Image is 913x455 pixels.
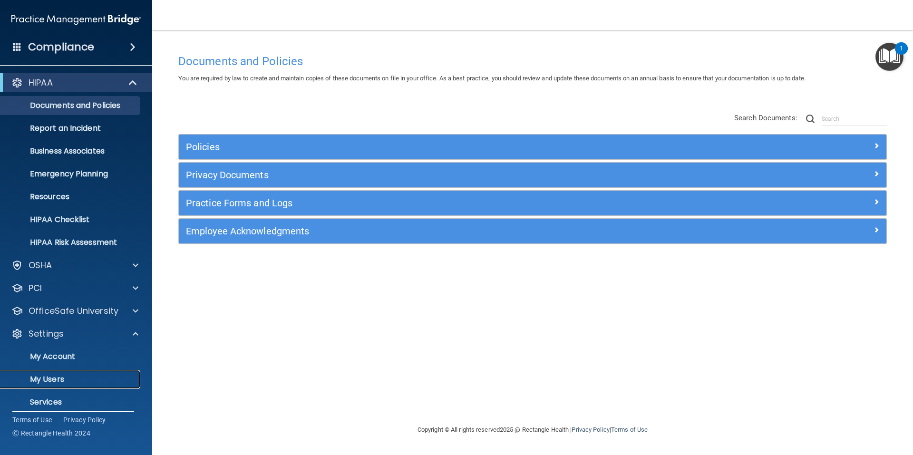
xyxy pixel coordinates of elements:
[11,282,138,294] a: PCI
[186,195,879,211] a: Practice Forms and Logs
[6,215,136,224] p: HIPAA Checklist
[186,223,879,239] a: Employee Acknowledgments
[6,146,136,156] p: Business Associates
[63,415,106,425] a: Privacy Policy
[11,328,138,339] a: Settings
[29,305,118,317] p: OfficeSafe University
[6,124,136,133] p: Report an Incident
[6,397,136,407] p: Services
[359,415,706,445] div: Copyright © All rights reserved 2025 @ Rectangle Health | |
[6,101,136,110] p: Documents and Policies
[186,226,702,236] h5: Employee Acknowledgments
[6,192,136,202] p: Resources
[178,55,887,68] h4: Documents and Policies
[806,115,815,123] img: ic-search.3b580494.png
[900,48,903,61] div: 1
[186,170,702,180] h5: Privacy Documents
[186,139,879,155] a: Policies
[11,10,141,29] img: PMB logo
[875,43,903,71] button: Open Resource Center, 1 new notification
[29,328,64,339] p: Settings
[611,426,648,433] a: Terms of Use
[12,428,90,438] span: Ⓒ Rectangle Health 2024
[11,305,138,317] a: OfficeSafe University
[572,426,609,433] a: Privacy Policy
[6,238,136,247] p: HIPAA Risk Assessment
[186,198,702,208] h5: Practice Forms and Logs
[29,260,52,271] p: OSHA
[6,352,136,361] p: My Account
[29,282,42,294] p: PCI
[186,167,879,183] a: Privacy Documents
[11,260,138,271] a: OSHA
[734,114,797,122] span: Search Documents:
[6,375,136,384] p: My Users
[6,169,136,179] p: Emergency Planning
[12,415,52,425] a: Terms of Use
[29,77,53,88] p: HIPAA
[28,40,94,54] h4: Compliance
[178,75,806,82] span: You are required by law to create and maintain copies of these documents on file in your office. ...
[822,112,887,126] input: Search
[11,77,138,88] a: HIPAA
[186,142,702,152] h5: Policies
